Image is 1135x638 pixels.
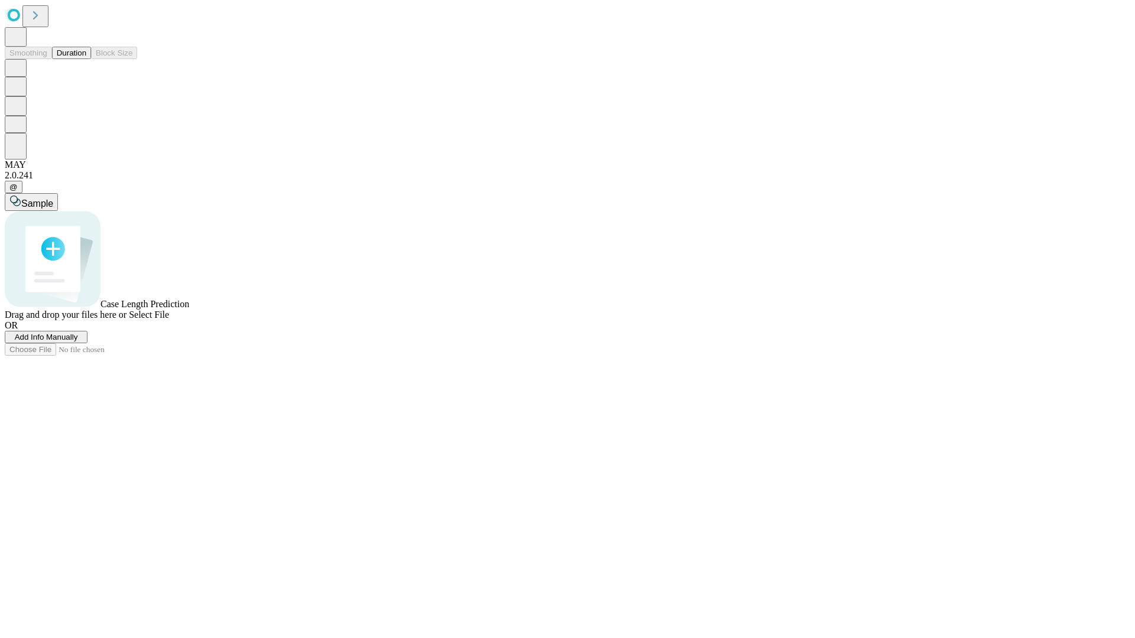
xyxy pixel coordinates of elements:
[5,159,1130,170] div: MAY
[5,331,87,343] button: Add Info Manually
[5,320,18,330] span: OR
[9,183,18,191] span: @
[21,198,53,209] span: Sample
[129,310,169,320] span: Select File
[15,333,78,341] span: Add Info Manually
[91,47,137,59] button: Block Size
[5,310,127,320] span: Drag and drop your files here or
[5,170,1130,181] div: 2.0.241
[5,193,58,211] button: Sample
[52,47,91,59] button: Duration
[5,47,52,59] button: Smoothing
[5,181,22,193] button: @
[100,299,189,309] span: Case Length Prediction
